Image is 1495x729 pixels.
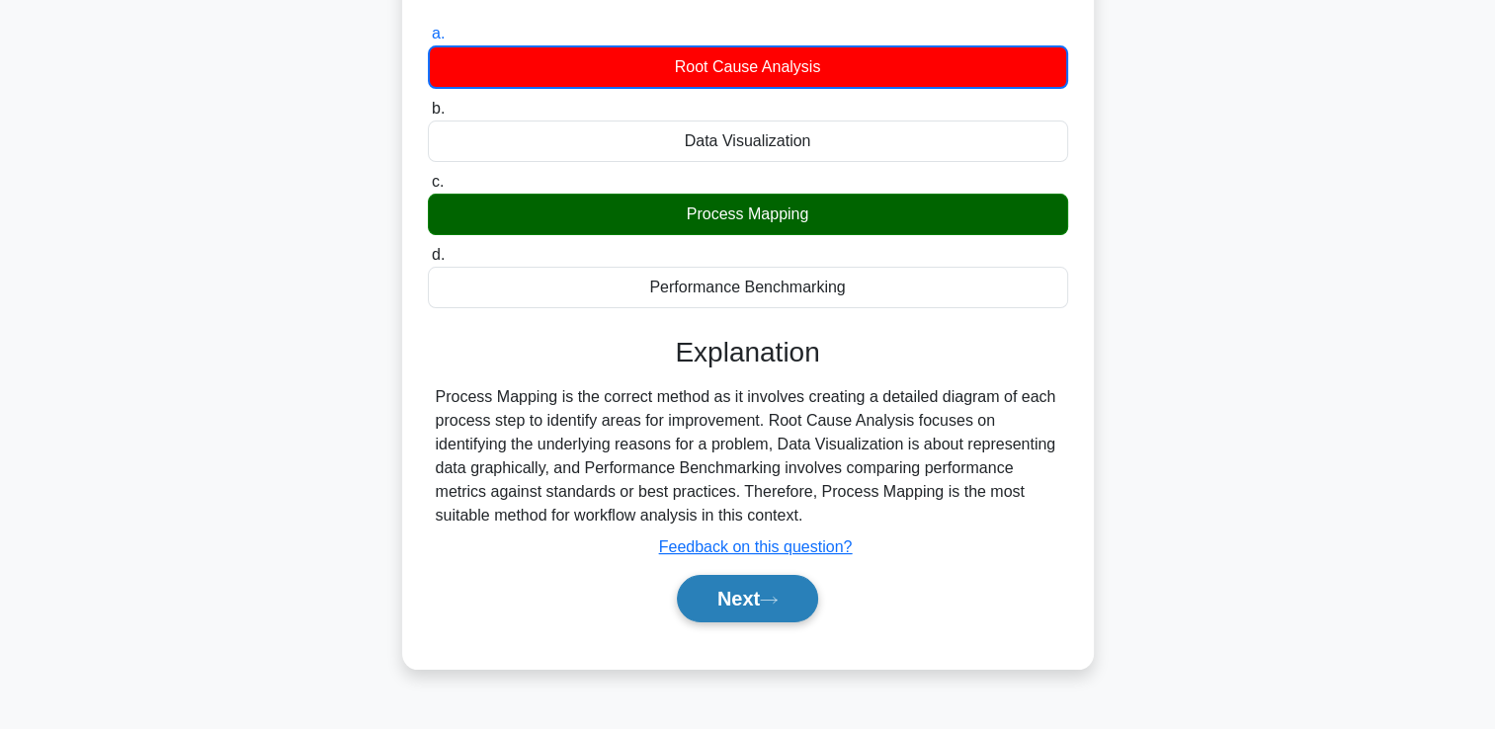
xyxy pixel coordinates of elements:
span: a. [432,25,445,41]
div: Root Cause Analysis [428,45,1068,89]
h3: Explanation [440,336,1056,369]
div: Process Mapping is the correct method as it involves creating a detailed diagram of each process ... [436,385,1060,527]
button: Next [677,575,818,622]
div: Performance Benchmarking [428,267,1068,308]
span: d. [432,246,445,263]
div: Data Visualization [428,121,1068,162]
div: Process Mapping [428,194,1068,235]
a: Feedback on this question? [659,538,853,555]
span: b. [432,100,445,117]
span: c. [432,173,444,190]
